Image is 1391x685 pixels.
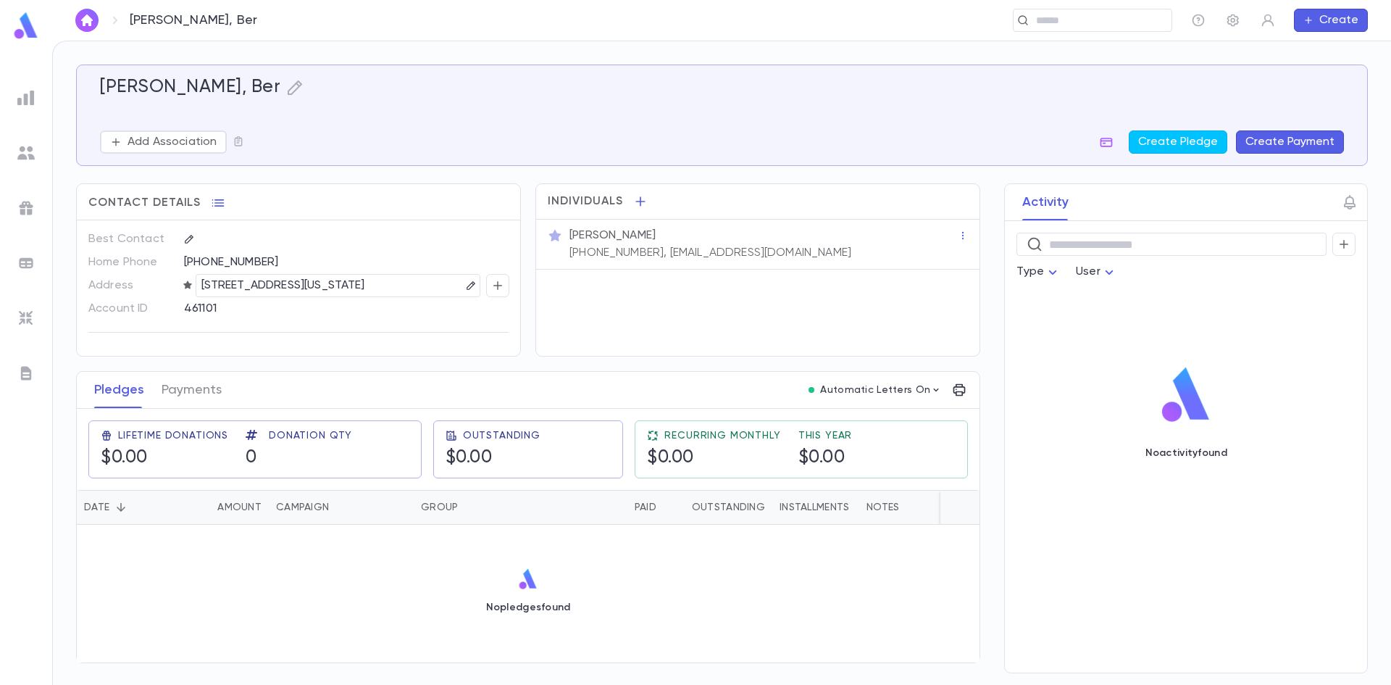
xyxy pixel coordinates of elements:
[17,199,35,217] img: campaigns_grey.99e729a5f7ee94e3726e6486bddda8f1.svg
[414,490,522,525] div: Group
[88,274,172,297] p: Address
[798,447,845,469] h5: $0.00
[128,135,217,149] p: Add Association
[94,372,144,408] button: Pledges
[635,490,656,525] div: Paid
[17,254,35,272] img: batches_grey.339ca447c9d9533ef1741baa751efc33.svg
[269,430,352,441] span: Donation Qty
[463,430,540,441] span: Outstanding
[84,490,109,525] div: Date
[1236,130,1344,154] button: Create Payment
[664,430,780,441] span: Recurring Monthly
[1076,266,1100,278] span: User
[12,12,41,40] img: logo
[269,490,414,525] div: Campaign
[88,196,201,210] span: Contact Details
[780,490,849,525] div: Installments
[1022,184,1069,220] button: Activity
[184,297,437,319] div: 461101
[548,194,623,209] span: Individuals
[1145,447,1227,459] p: No activity found
[1156,366,1216,424] img: logo
[820,384,930,396] p: Automatic Letters On
[88,251,172,274] p: Home Phone
[522,490,664,525] div: Paid
[1076,258,1118,286] div: User
[1129,130,1227,154] button: Create Pledge
[664,490,772,525] div: Outstanding
[175,490,269,525] div: Amount
[118,430,228,441] span: Lifetime Donations
[569,246,851,260] p: [PHONE_NUMBER], [EMAIL_ADDRESS][DOMAIN_NAME]
[100,77,280,99] h5: [PERSON_NAME], Ber
[184,251,509,273] div: [PHONE_NUMBER]
[803,380,948,400] button: Automatic Letters On
[17,89,35,107] img: reports_grey.c525e4749d1bce6a11f5fe2a8de1b229.svg
[569,228,656,243] p: [PERSON_NAME]
[517,568,540,590] img: logo
[78,14,96,26] img: home_white.a664292cf8c1dea59945f0da9f25487c.svg
[276,490,329,525] div: Campaign
[88,228,172,251] p: Best Contact
[217,490,262,525] div: Amount
[772,490,859,525] div: Installments
[866,490,899,525] div: Notes
[859,490,1040,525] div: Notes
[162,372,222,408] button: Payments
[101,447,148,469] h5: $0.00
[109,496,133,519] button: Sort
[77,490,175,525] div: Date
[17,144,35,162] img: students_grey.60c7aba0da46da39d6d829b817ac14fc.svg
[798,430,853,441] span: This Year
[100,130,227,154] button: Add Association
[446,447,493,469] h5: $0.00
[201,277,365,294] p: [STREET_ADDRESS][US_STATE]
[1294,9,1368,32] button: Create
[17,310,35,327] img: imports_grey.530a8a0e642e233f2baf0ef88e8c9fcb.svg
[88,297,172,320] p: Account ID
[17,365,35,382] img: letters_grey.7941b92b52307dd3b8a917253454ce1c.svg
[647,447,694,469] h5: $0.00
[246,447,257,469] h5: 0
[421,490,458,525] div: Group
[130,12,257,28] p: [PERSON_NAME], Ber
[486,602,571,613] p: No pledges found
[1016,258,1061,286] div: Type
[692,490,765,525] div: Outstanding
[1016,266,1044,278] span: Type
